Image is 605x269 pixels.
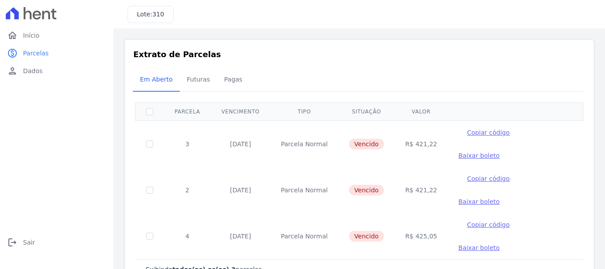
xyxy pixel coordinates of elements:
i: person [7,66,18,76]
a: Baixar boleto [458,197,500,206]
button: Copiar código [458,128,518,137]
button: Copiar código [458,174,518,183]
span: Sair [23,238,35,247]
span: Vencido [349,185,384,195]
span: Copiar código [467,175,509,182]
span: Pagas [219,70,248,88]
td: [DATE] [211,213,270,259]
a: Baixar boleto [458,151,500,160]
td: 3 [164,121,211,167]
a: homeInício [4,27,110,44]
a: paidParcelas [4,44,110,62]
a: Pagas [217,69,249,92]
i: home [7,30,18,41]
span: Copiar código [467,129,509,136]
span: Início [23,31,39,40]
span: Parcelas [23,49,49,58]
td: [DATE] [211,167,270,213]
span: Vencido [349,231,384,242]
i: paid [7,48,18,58]
th: Vencimento [211,102,270,121]
span: Vencido [349,139,384,149]
span: 310 [152,11,164,18]
a: personDados [4,62,110,80]
button: Copiar código [458,220,518,229]
th: Valor [395,102,448,121]
span: Futuras [182,70,215,88]
td: Parcela Normal [270,213,338,259]
th: Situação [338,102,395,121]
span: Baixar boleto [458,198,500,205]
td: [DATE] [211,121,270,167]
span: Baixar boleto [458,152,500,159]
a: Futuras [180,69,217,92]
span: Copiar código [467,221,509,228]
a: logoutSair [4,234,110,251]
td: R$ 425,05 [395,213,448,259]
td: Parcela Normal [270,121,338,167]
td: R$ 421,22 [395,167,448,213]
td: Parcela Normal [270,167,338,213]
a: Baixar boleto [458,243,500,252]
i: logout [7,237,18,248]
h3: Lote: [137,10,164,19]
span: Dados [23,66,43,75]
h3: Extrato de Parcelas [133,48,585,60]
a: Em Aberto [133,69,180,92]
span: Em Aberto [135,70,178,88]
span: Baixar boleto [458,244,500,251]
td: R$ 421,22 [395,121,448,167]
th: Parcela [164,102,211,121]
td: 2 [164,167,211,213]
th: Tipo [270,102,338,121]
td: 4 [164,213,211,259]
